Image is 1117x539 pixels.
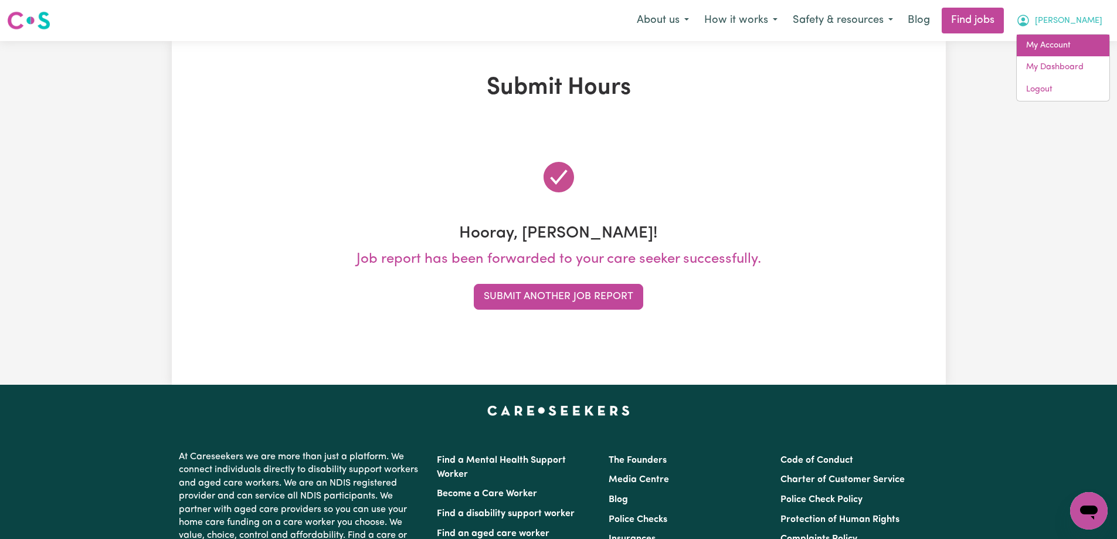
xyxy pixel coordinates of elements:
a: Logout [1017,79,1109,101]
a: My Account [1017,35,1109,57]
a: Media Centre [609,475,669,484]
a: My Dashboard [1017,56,1109,79]
iframe: Button to launch messaging window [1070,492,1108,530]
p: Job report has been forwarded to your care seeker successfully. [179,249,939,270]
span: [PERSON_NAME] [1035,15,1102,28]
a: Police Checks [609,515,667,524]
button: Submit Another Job Report [474,284,643,310]
a: Find an aged care worker [437,529,549,538]
button: How it works [697,8,785,33]
a: Find a Mental Health Support Worker [437,456,566,479]
a: Blog [609,495,628,504]
a: Code of Conduct [780,456,853,465]
a: Blog [901,8,937,33]
a: Police Check Policy [780,495,863,504]
img: Careseekers logo [7,10,50,31]
a: Protection of Human Rights [780,515,899,524]
button: About us [629,8,697,33]
a: Careseekers home page [487,406,630,415]
h3: Hooray, [PERSON_NAME]! [179,224,939,244]
a: Find a disability support worker [437,509,575,518]
button: My Account [1009,8,1110,33]
button: Safety & resources [785,8,901,33]
div: My Account [1016,34,1110,101]
a: Careseekers logo [7,7,50,34]
a: Charter of Customer Service [780,475,905,484]
h1: Submit Hours [179,74,939,102]
a: The Founders [609,456,667,465]
a: Find jobs [942,8,1004,33]
a: Become a Care Worker [437,489,537,499]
